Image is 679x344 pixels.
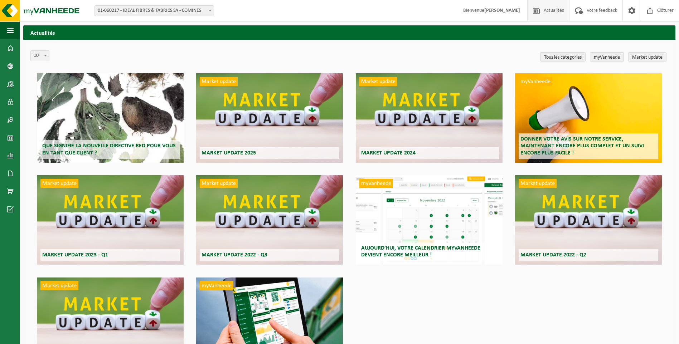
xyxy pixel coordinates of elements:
a: Tous les categories [540,52,586,62]
span: myVanheede [519,77,552,86]
a: Market update Market update 2022 - Q2 [515,175,662,265]
span: Market update [200,179,238,188]
a: Que signifie la nouvelle directive RED pour vous en tant que client ? [37,73,184,163]
span: Market update [519,179,557,188]
span: myVanheede [200,281,233,290]
span: 10 [30,50,49,61]
span: Market update [200,77,238,86]
span: Market update [40,281,78,290]
span: Market update 2022 - Q2 [520,252,586,258]
a: Market update Market update 2024 [356,73,503,163]
a: Market update Market update 2022 - Q3 [196,175,343,265]
span: 01-060217 - IDEAL FIBRES & FABRICS SA - COMINES [94,5,214,16]
span: Market update 2023 - Q1 [42,252,108,258]
a: Market update Market update 2023 - Q1 [37,175,184,265]
span: Market update 2022 - Q3 [202,252,267,258]
span: Market update 2024 [361,150,416,156]
span: Donner votre avis sur notre service, maintenant encore plus complet et un suivi encore plus facile ! [520,136,644,156]
h2: Actualités [23,25,675,39]
a: Market update [628,52,666,62]
span: Market update 2025 [202,150,256,156]
a: myVanheede Aujourd’hui, votre calendrier myVanheede devient encore meilleur ! [356,175,503,265]
span: Market update [359,77,397,86]
span: 10 [31,51,49,61]
strong: [PERSON_NAME] [484,8,520,13]
a: Market update Market update 2025 [196,73,343,163]
span: myVanheede [359,179,393,188]
span: 01-060217 - IDEAL FIBRES & FABRICS SA - COMINES [95,6,214,16]
a: myVanheede Donner votre avis sur notre service, maintenant encore plus complet et un suivi encore... [515,73,662,163]
span: Market update [40,179,78,188]
span: Aujourd’hui, votre calendrier myVanheede devient encore meilleur ! [361,245,480,258]
a: myVanheede [590,52,624,62]
span: Que signifie la nouvelle directive RED pour vous en tant que client ? [42,143,176,156]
